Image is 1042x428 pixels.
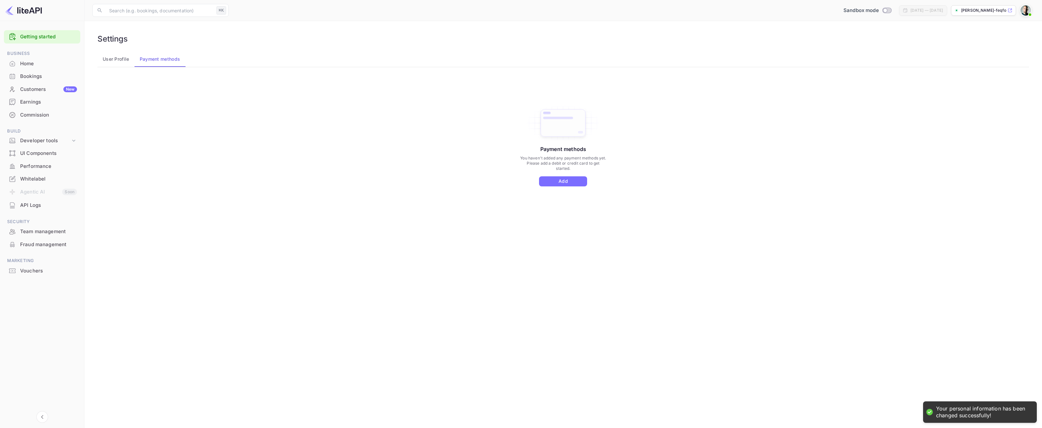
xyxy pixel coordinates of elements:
[4,238,80,251] div: Fraud management
[20,241,77,248] div: Fraud management
[20,86,77,93] div: Customers
[63,86,77,92] div: New
[20,175,77,183] div: Whitelabel
[4,70,80,83] div: Bookings
[4,83,80,96] div: CustomersNew
[4,218,80,225] span: Security
[4,147,80,160] div: UI Components
[105,4,214,17] input: Search (e.g. bookings, documentation)
[5,5,42,16] img: LiteAPI logo
[20,33,77,41] a: Getting started
[20,228,77,235] div: Team management
[20,60,77,68] div: Home
[4,199,80,211] a: API Logs
[4,199,80,212] div: API Logs
[4,173,80,185] div: Whitelabel
[20,163,77,170] div: Performance
[4,225,80,237] a: Team management
[4,257,80,264] span: Marketing
[539,176,587,186] button: Add
[4,135,80,146] div: Developer tools
[910,7,943,13] div: [DATE] — [DATE]
[4,128,80,135] span: Build
[843,7,879,14] span: Sandbox mode
[20,98,77,106] div: Earnings
[4,238,80,250] a: Fraud management
[20,73,77,80] div: Bookings
[523,104,603,142] img: Add Card
[961,7,1006,13] p: [PERSON_NAME]-feqfo....
[4,147,80,159] a: UI Components
[4,96,80,108] a: Earnings
[841,7,894,14] div: Switch to Production mode
[4,96,80,108] div: Earnings
[540,145,586,153] p: Payment methods
[4,57,80,69] a: Home
[4,50,80,57] span: Business
[4,173,80,185] a: Whitelabel
[4,160,80,173] div: Performance
[36,411,48,423] button: Collapse navigation
[97,34,128,44] h6: Settings
[4,83,80,95] a: CustomersNew
[4,109,80,121] div: Commission
[4,160,80,172] a: Performance
[135,51,186,67] button: Payment methods
[20,202,77,209] div: API Logs
[20,111,77,119] div: Commission
[216,6,226,15] div: ⌘K
[97,51,1029,67] div: account-settings tabs
[97,51,135,67] button: User Profile
[4,265,80,277] a: Vouchers
[4,109,80,121] a: Commission
[20,150,77,157] div: UI Components
[20,137,71,145] div: Developer tools
[4,30,80,44] div: Getting started
[4,70,80,82] a: Bookings
[1021,5,1031,16] img: Michel Luescher
[520,156,607,171] p: You haven't added any payment methods yet. Please add a debit or credit card to get started.
[20,267,77,275] div: Vouchers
